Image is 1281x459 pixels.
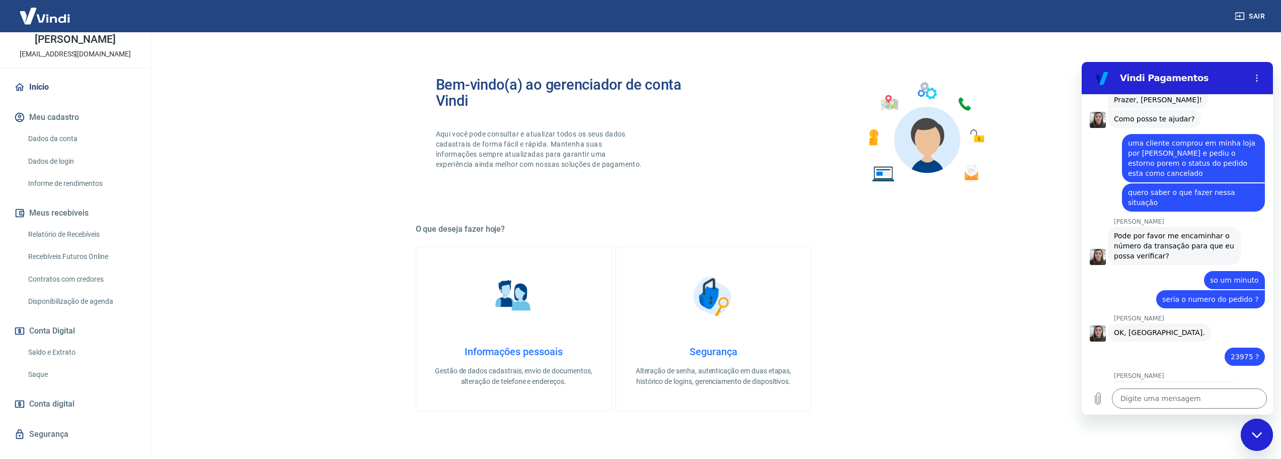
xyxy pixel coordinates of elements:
[24,246,138,267] a: Recebíveis Futuros Online
[24,173,138,194] a: Informe de rendimentos
[1241,419,1273,451] iframe: Botão para iniciar a janela de mensagens, 1 mensagem não lida
[12,320,138,342] button: Conta Digital
[1233,7,1269,26] button: Sair
[24,291,138,312] a: Disponibilização de agenda
[24,364,138,385] a: Saque
[632,366,795,387] p: Alteração de senha, autenticação em duas etapas, histórico de logins, gerenciamento de dispositivos.
[12,76,138,98] a: Início
[12,393,138,415] a: Conta digital
[12,423,138,445] a: Segurança
[432,346,595,358] h4: Informações pessoais
[24,151,138,172] a: Dados de login
[35,34,115,45] p: [PERSON_NAME]
[20,49,131,59] p: [EMAIL_ADDRESS][DOMAIN_NAME]
[24,128,138,149] a: Dados da conta
[436,77,714,109] h2: Bem-vindo(a) ao gerenciador de conta Vindi
[488,271,539,321] img: Informações pessoais
[24,342,138,363] a: Saldo e Extrato
[24,224,138,245] a: Relatório de Recebíveis
[860,77,992,188] img: Imagem de um avatar masculino com diversos icones exemplificando as funcionalidades do gerenciado...
[688,271,738,321] img: Segurança
[632,346,795,358] h4: Segurança
[432,366,595,387] p: Gestão de dados cadastrais, envio de documentos, alteração de telefone e endereços.
[616,246,811,412] a: SegurançaSegurançaAlteração de senha, autenticação em duas etapas, histórico de logins, gerenciam...
[436,129,644,169] p: Aqui você pode consultar e atualizar todos os seus dados cadastrais de forma fácil e rápida. Mant...
[1082,62,1273,415] iframe: Janela de mensagens
[416,246,612,412] a: Informações pessoaisInformações pessoaisGestão de dados cadastrais, envio de documentos, alteraçã...
[24,269,138,290] a: Contratos com credores
[12,106,138,128] button: Meu cadastro
[416,224,1012,234] h5: O que deseja fazer hoje?
[12,1,78,31] img: Vindi
[29,397,74,411] span: Conta digital
[12,202,138,224] button: Meus recebíveis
